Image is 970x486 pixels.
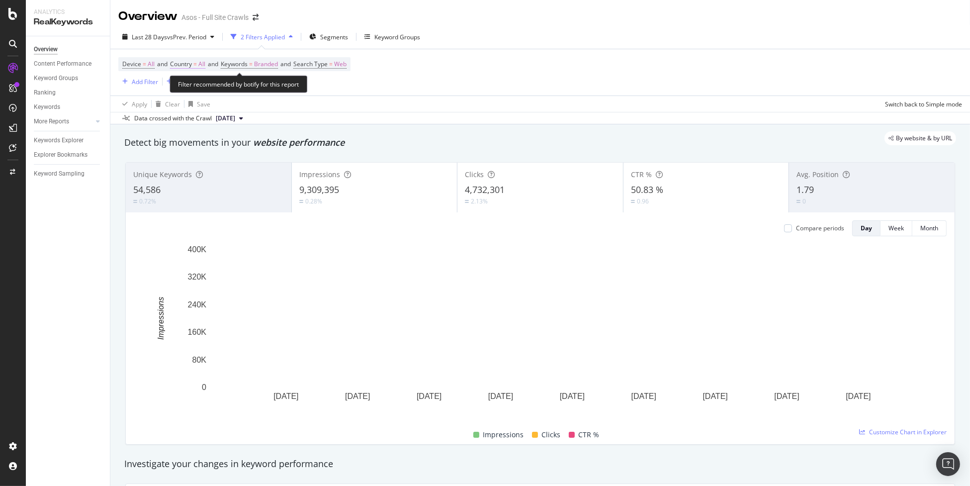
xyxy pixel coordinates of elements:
div: 2 Filters Applied [241,33,285,41]
img: Equal [465,200,469,203]
a: Keywords Explorer [34,135,103,146]
span: By website & by URL [896,135,952,141]
button: Last 28 DaysvsPrev. Period [118,29,218,45]
span: Last 28 Days [132,33,167,41]
span: Device [122,60,141,68]
text: 160K [188,328,207,336]
a: Overview [34,44,103,55]
span: CTR % [631,170,652,179]
div: 0.96 [637,197,649,205]
button: Month [912,220,947,236]
span: Country [170,60,192,68]
div: RealKeywords [34,16,102,28]
text: 320K [188,273,207,281]
div: Keyword Groups [374,33,420,41]
span: 9,309,395 [299,184,339,195]
div: Keyword Groups [34,73,78,84]
a: Ranking [34,88,103,98]
div: 0.72% [139,197,156,205]
img: Equal [299,200,303,203]
div: 2.13% [471,197,488,205]
text: [DATE] [774,392,799,401]
div: Keywords [34,102,60,112]
div: arrow-right-arrow-left [253,14,259,21]
text: 80K [192,356,207,364]
button: Keyword Groups [360,29,424,45]
div: 0 [802,197,806,205]
span: 2025 Sep. 4th [216,114,235,123]
button: Segments [305,29,352,45]
button: Clear [152,96,180,112]
div: Open Intercom Messenger [936,452,960,476]
span: vs Prev. Period [167,33,206,41]
span: Avg. Position [796,170,839,179]
span: All [148,57,155,71]
span: Unique Keywords [133,170,192,179]
div: Data crossed with the Crawl [134,114,212,123]
span: Customize Chart in Explorer [869,428,947,436]
div: Month [920,224,938,232]
span: and [157,60,168,68]
div: Investigate your changes in keyword performance [124,458,956,471]
div: Day [861,224,872,232]
div: Analytics [34,8,102,16]
div: Overview [118,8,177,25]
div: 0.28% [305,197,322,205]
div: Switch back to Simple mode [885,100,962,108]
button: Apply [118,96,147,112]
a: More Reports [34,116,93,127]
span: = [143,60,146,68]
button: [DATE] [212,112,247,124]
a: Explorer Bookmarks [34,150,103,160]
span: Branded [254,57,278,71]
a: Keywords [34,102,103,112]
span: Segments [320,33,348,41]
img: Equal [631,200,635,203]
a: Keyword Groups [34,73,103,84]
span: Impressions [299,170,340,179]
div: Overview [34,44,58,55]
text: [DATE] [846,392,871,401]
button: Day [852,220,881,236]
div: Asos - Full Site Crawls [181,12,249,22]
div: Week [888,224,904,232]
div: Compare periods [796,224,844,232]
svg: A chart. [134,244,939,417]
text: 240K [188,300,207,309]
button: Switch back to Simple mode [881,96,962,112]
text: [DATE] [631,392,656,401]
div: Keywords Explorer [34,135,84,146]
button: 2 Filters Applied [227,29,297,45]
span: Search Type [293,60,328,68]
a: Content Performance [34,59,103,69]
span: 54,586 [133,184,161,195]
text: [DATE] [345,392,370,401]
a: Customize Chart in Explorer [859,428,947,436]
span: Keywords [221,60,248,68]
text: [DATE] [417,392,441,401]
span: and [208,60,218,68]
div: Filter recommended by botify for this report [170,76,307,93]
span: Web [334,57,347,71]
img: Equal [133,200,137,203]
text: [DATE] [273,392,298,401]
div: Explorer Bookmarks [34,150,88,160]
span: Impressions [483,429,524,441]
span: and [280,60,291,68]
div: More Reports [34,116,69,127]
span: = [249,60,253,68]
div: Apply [132,100,147,108]
span: = [193,60,197,68]
div: Content Performance [34,59,91,69]
span: Clicks [465,170,484,179]
button: Add Filter Group [163,76,221,88]
div: Ranking [34,88,56,98]
span: All [198,57,205,71]
span: = [329,60,333,68]
button: Add Filter [118,76,158,88]
span: CTR % [579,429,600,441]
text: 400K [188,245,207,254]
div: Keyword Sampling [34,169,85,179]
button: Save [184,96,210,112]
